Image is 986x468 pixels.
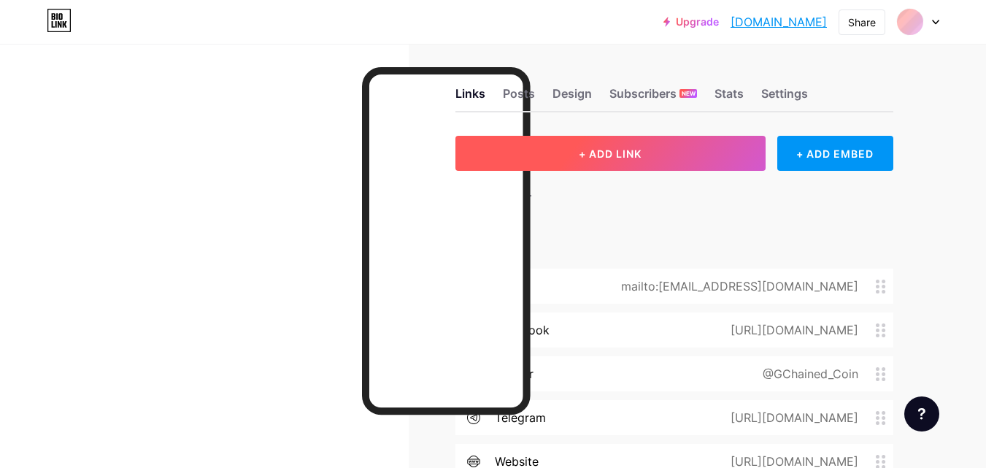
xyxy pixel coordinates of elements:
[609,85,697,111] div: Subscribers
[455,242,893,257] div: SOCIALS
[707,409,876,426] div: [URL][DOMAIN_NAME]
[663,16,719,28] a: Upgrade
[848,15,876,30] div: Share
[455,136,766,171] button: + ADD LINK
[707,321,876,339] div: [URL][DOMAIN_NAME]
[739,365,876,383] div: @GChained_Coin
[552,85,592,111] div: Design
[761,85,808,111] div: Settings
[777,136,893,171] div: + ADD EMBED
[598,277,876,295] div: mailto:[EMAIL_ADDRESS][DOMAIN_NAME]
[715,85,744,111] div: Stats
[682,89,696,98] span: NEW
[455,85,485,111] div: Links
[731,13,827,31] a: [DOMAIN_NAME]
[579,147,642,160] span: + ADD LINK
[503,85,535,111] div: Posts
[495,409,546,426] div: telegram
